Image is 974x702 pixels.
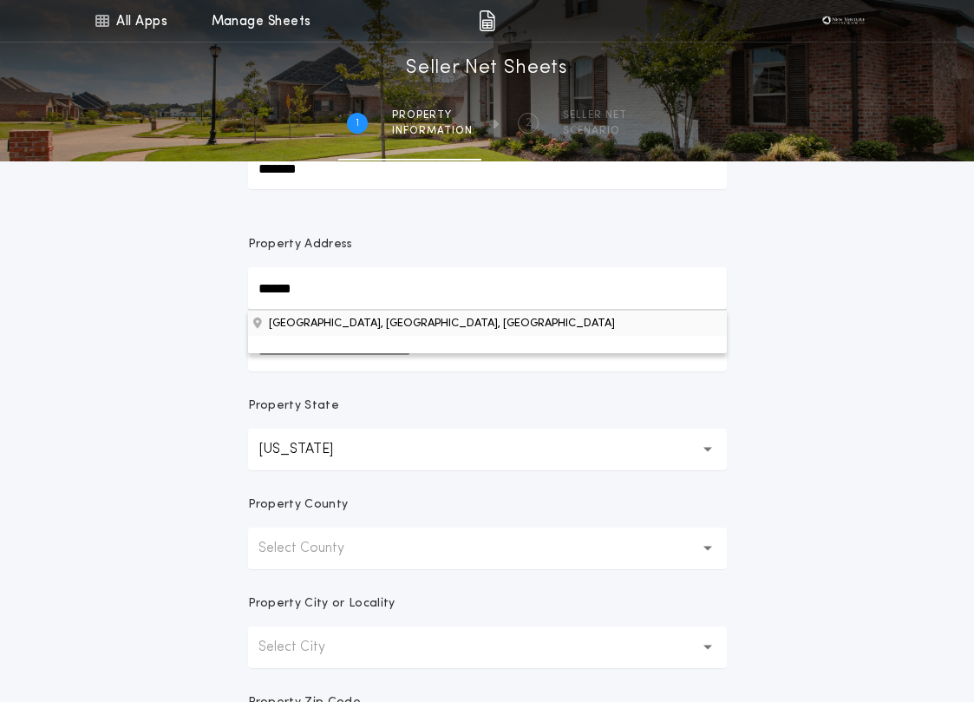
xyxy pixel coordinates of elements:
[526,116,532,130] h2: 2
[479,10,495,31] img: img
[248,627,727,668] button: Select City
[248,595,395,613] p: Property City or Locality
[248,148,727,189] input: Prepared For
[248,310,727,336] button: Property Address
[248,528,727,569] button: Select County
[248,496,349,514] p: Property County
[392,124,473,138] span: information
[258,538,372,559] p: Select County
[563,108,627,122] span: SELLER NET
[258,637,353,658] p: Select City
[563,124,627,138] span: SCENARIO
[248,397,339,415] p: Property State
[258,439,361,460] p: [US_STATE]
[392,108,473,122] span: Property
[817,12,869,30] img: vs-icon
[248,236,727,253] p: Property Address
[248,429,727,470] button: [US_STATE]
[406,55,568,82] h1: Seller Net Sheets
[356,116,359,130] h2: 1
